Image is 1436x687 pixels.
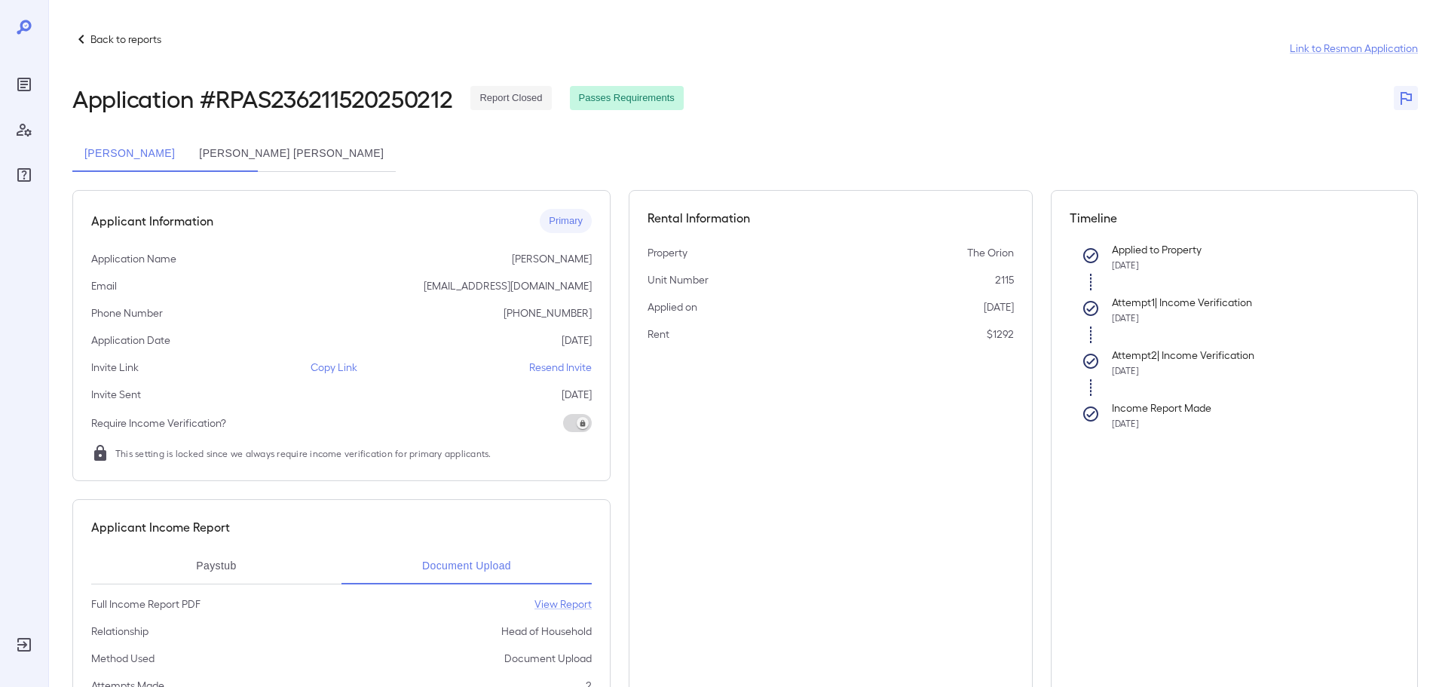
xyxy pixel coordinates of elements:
h5: Timeline [1070,209,1400,227]
div: FAQ [12,163,36,187]
p: Method Used [91,651,155,666]
span: This setting is locked since we always require income verification for primary applicants. [115,446,491,461]
h2: Application # RPAS236211520250212 [72,84,452,112]
div: Reports [12,72,36,97]
p: [DATE] [984,299,1014,314]
span: Passes Requirements [570,91,684,106]
button: [PERSON_NAME] [72,136,187,172]
p: Invite Link [91,360,139,375]
span: [DATE] [1112,365,1139,376]
p: Property [648,245,687,260]
p: Require Income Verification? [91,416,226,431]
h5: Applicant Income Report [91,518,230,536]
p: Relationship [91,624,148,639]
p: Head of Household [501,624,592,639]
p: Back to reports [90,32,161,47]
p: [PHONE_NUMBER] [504,305,592,320]
div: Manage Users [12,118,36,142]
p: Applied on [648,299,697,314]
p: $1292 [987,327,1014,342]
p: Application Name [91,251,176,266]
p: Unit Number [648,272,709,287]
span: Primary [540,214,592,228]
p: [PERSON_NAME] [512,251,592,266]
p: Full Income Report PDF [91,597,201,612]
span: Report Closed [470,91,551,106]
h5: Applicant Information [91,212,213,230]
span: [DATE] [1112,418,1139,428]
p: Attempt 1 | Income Verification [1112,295,1376,310]
p: [EMAIL_ADDRESS][DOMAIN_NAME] [424,278,592,293]
span: [DATE] [1112,259,1139,270]
p: Rent [648,327,669,342]
div: Log Out [12,633,36,657]
p: Attempt 2 | Income Verification [1112,348,1376,363]
p: Copy Link [311,360,357,375]
a: View Report [534,597,592,612]
span: [DATE] [1112,312,1139,323]
p: Resend Invite [529,360,592,375]
p: Invite Sent [91,387,141,402]
p: Application Date [91,333,170,348]
p: Document Upload [504,651,592,666]
a: Link to Resman Application [1290,41,1418,56]
p: Phone Number [91,305,163,320]
button: Flag Report [1394,86,1418,110]
p: The Orion [967,245,1014,260]
button: Paystub [91,548,341,584]
p: [DATE] [562,387,592,402]
p: [DATE] [562,333,592,348]
p: Income Report Made [1112,400,1376,416]
button: [PERSON_NAME] [PERSON_NAME] [187,136,396,172]
p: 2115 [995,272,1014,287]
h5: Rental Information [648,209,1014,227]
p: Email [91,278,117,293]
button: Document Upload [341,548,592,584]
p: Applied to Property [1112,242,1376,257]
